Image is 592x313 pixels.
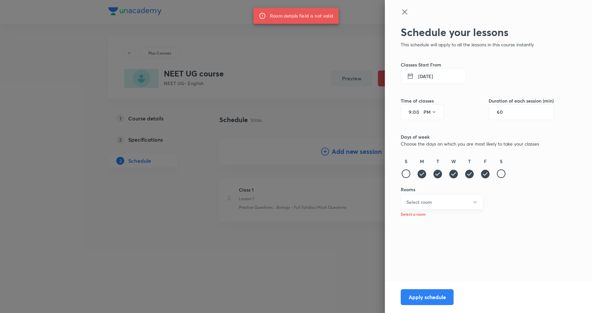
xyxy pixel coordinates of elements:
h6: S [405,158,407,165]
h6: Days of week [401,133,554,140]
button: [DATE] [401,68,466,84]
button: Select room [401,194,483,210]
button: Apply schedule [401,289,454,305]
h2: Schedule your lessons [401,26,554,38]
h6: Duration of each session (min) [489,97,554,104]
div: : [401,104,444,120]
p: This schedule will apply to all the lessons in this course instantly [401,41,554,48]
p: Choose the days on which you are most likely to take your classes [401,140,554,147]
h6: T [436,158,439,165]
h6: Rooms [401,186,554,193]
h6: S [500,158,502,165]
h6: T [468,158,471,165]
button: PM [421,107,439,117]
h6: M [420,158,424,165]
h6: W [451,158,456,165]
h6: Time of classes [401,97,444,104]
h6: Select a room [401,211,554,217]
h6: F [484,158,487,165]
h6: Select room [406,199,432,205]
div: Room details field is not valid [270,10,333,22]
h6: Classes Start From [401,61,554,68]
